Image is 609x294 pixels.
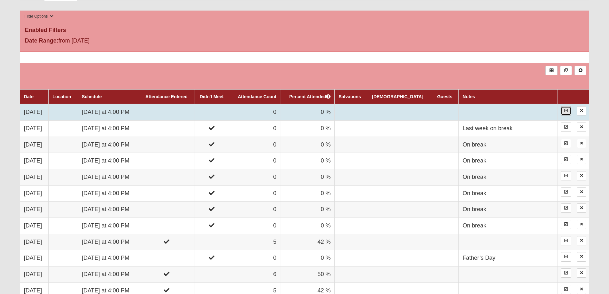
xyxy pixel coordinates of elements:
[560,66,572,75] a: Merge Records into Merge Template
[561,155,571,164] a: Enter Attendance
[229,202,280,218] td: 0
[280,185,335,202] td: 0 %
[20,104,49,120] td: [DATE]
[577,106,586,115] a: Delete
[20,234,49,250] td: [DATE]
[78,169,139,185] td: [DATE] at 4:00 PM
[20,36,210,47] div: from [DATE]
[335,89,368,104] th: Salvations
[545,66,557,75] a: Export to Excel
[459,169,558,185] td: On break
[78,234,139,250] td: [DATE] at 4:00 PM
[561,268,571,278] a: Enter Attendance
[459,153,558,169] td: On break
[20,266,49,283] td: [DATE]
[561,203,571,213] a: Enter Attendance
[459,137,558,153] td: On break
[23,13,56,20] button: Filter Options
[229,234,280,250] td: 5
[561,123,571,132] a: Enter Attendance
[577,203,586,213] a: Delete
[229,137,280,153] td: 0
[280,153,335,169] td: 0 %
[229,104,280,120] td: 0
[280,218,335,234] td: 0 %
[20,185,49,202] td: [DATE]
[229,169,280,185] td: 0
[289,94,331,99] a: Percent Attended
[78,266,139,283] td: [DATE] at 4:00 PM
[463,94,475,99] a: Notes
[78,250,139,266] td: [DATE] at 4:00 PM
[577,123,586,132] a: Delete
[25,36,59,45] label: Date Range:
[280,104,335,120] td: 0 %
[20,169,49,185] td: [DATE]
[78,104,139,120] td: [DATE] at 4:00 PM
[20,120,49,137] td: [DATE]
[24,94,34,99] a: Date
[577,268,586,278] a: Delete
[280,250,335,266] td: 0 %
[280,266,335,283] td: 50 %
[577,155,586,164] a: Delete
[368,89,433,104] th: [DEMOGRAPHIC_DATA]
[577,139,586,148] a: Delete
[280,137,335,153] td: 0 %
[78,120,139,137] td: [DATE] at 4:00 PM
[561,106,571,115] a: Enter Attendance
[280,234,335,250] td: 42 %
[459,185,558,202] td: On break
[229,218,280,234] td: 0
[229,266,280,283] td: 6
[78,137,139,153] td: [DATE] at 4:00 PM
[561,252,571,261] a: Enter Attendance
[574,66,586,75] a: Alt+N
[577,236,586,245] a: Delete
[20,218,49,234] td: [DATE]
[52,94,71,99] a: Location
[25,27,584,34] h4: Enabled Filters
[20,137,49,153] td: [DATE]
[577,252,586,261] a: Delete
[561,187,571,197] a: Enter Attendance
[200,94,224,99] a: Didn't Meet
[577,187,586,197] a: Delete
[280,202,335,218] td: 0 %
[577,220,586,229] a: Delete
[229,250,280,266] td: 0
[78,218,139,234] td: [DATE] at 4:00 PM
[82,94,102,99] a: Schedule
[459,218,558,234] td: On break
[238,94,277,99] a: Attendance Count
[145,94,188,99] a: Attendance Entered
[280,169,335,185] td: 0 %
[561,171,571,180] a: Enter Attendance
[78,153,139,169] td: [DATE] at 4:00 PM
[561,236,571,245] a: Enter Attendance
[459,120,558,137] td: Last week on break
[229,153,280,169] td: 0
[280,120,335,137] td: 0 %
[20,202,49,218] td: [DATE]
[20,250,49,266] td: [DATE]
[459,202,558,218] td: On break
[78,202,139,218] td: [DATE] at 4:00 PM
[20,153,49,169] td: [DATE]
[229,120,280,137] td: 0
[577,171,586,180] a: Delete
[433,89,459,104] th: Guests
[229,185,280,202] td: 0
[561,220,571,229] a: Enter Attendance
[78,185,139,202] td: [DATE] at 4:00 PM
[561,139,571,148] a: Enter Attendance
[459,250,558,266] td: Father’s Day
